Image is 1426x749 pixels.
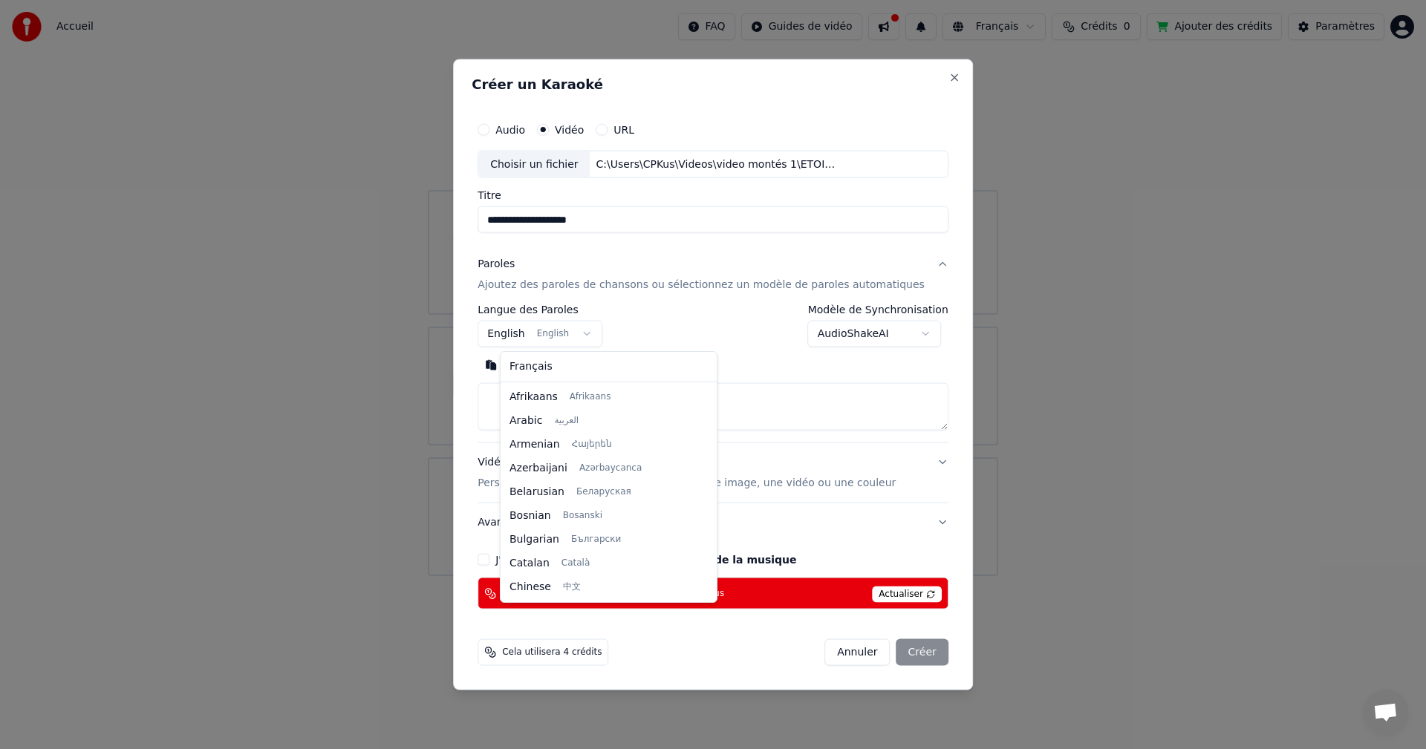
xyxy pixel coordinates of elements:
span: Azerbaijani [509,461,567,476]
span: Afrikaans [570,391,611,403]
span: Afrikaans [509,390,558,405]
span: Armenian [509,437,560,452]
span: Arabic [509,413,542,428]
span: العربية [554,415,579,427]
span: Français [509,359,553,374]
span: Català [561,557,590,569]
span: Беларуская [576,486,631,498]
span: Bulgarian [509,532,559,547]
span: Belarusian [509,485,564,500]
span: Bosnian [509,508,551,523]
span: Հայերեն [572,439,612,451]
span: Azərbaycanca [579,462,642,474]
span: Chinese [509,580,551,595]
span: Bosanski [563,510,602,522]
span: Catalan [509,556,550,571]
span: Български [571,534,621,546]
span: 中文 [563,581,581,593]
